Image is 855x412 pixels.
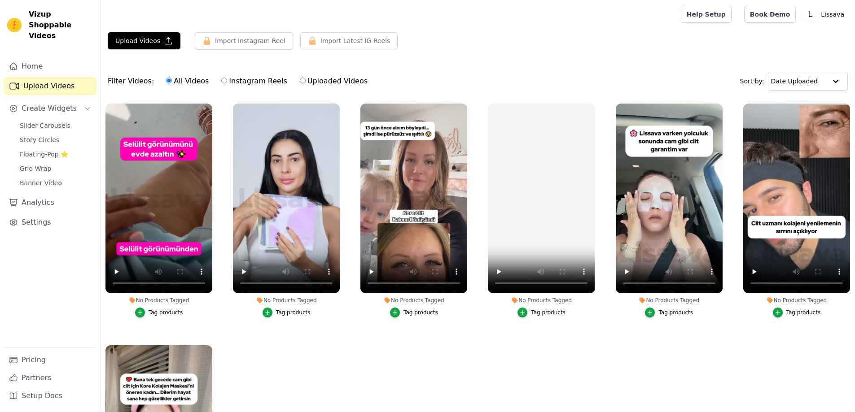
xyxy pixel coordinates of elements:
[20,178,62,187] span: Banner Video
[195,32,293,49] button: Import Instagram Reel
[786,309,821,316] div: Tag products
[658,309,693,316] div: Tag products
[4,387,96,405] a: Setup Docs
[390,308,438,317] button: Tag products
[4,194,96,212] a: Analytics
[22,103,77,114] span: Create Widgets
[221,78,227,83] input: Instagram Reels
[14,177,96,189] a: Banner Video
[108,32,180,49] button: Upload Videos
[740,72,848,91] div: Sort by:
[4,57,96,75] a: Home
[808,10,812,19] text: L
[108,71,373,91] div: Filter Videos:
[4,100,96,117] button: Create Widgets
[233,297,340,304] div: No Products Tagged
[403,309,438,316] div: Tag products
[531,309,566,316] div: Tag products
[276,309,311,316] div: Tag products
[744,6,796,23] a: Book Demo
[4,77,96,95] a: Upload Videos
[14,148,96,160] a: Floating-Pop ⭐
[263,308,311,317] button: Tag products
[299,75,368,87] label: Uploaded Videos
[29,9,93,41] span: Vizup Shoppable Videos
[166,75,209,87] label: All Videos
[300,78,306,83] input: Uploaded Videos
[20,121,70,130] span: Slider Carousels
[743,297,850,304] div: No Products Tagged
[681,6,732,23] a: Help Setup
[4,369,96,387] a: Partners
[7,18,22,32] img: Vizup
[360,297,467,304] div: No Products Tagged
[616,297,723,304] div: No Products Tagged
[488,297,595,304] div: No Products Tagged
[20,164,51,173] span: Grid Wrap
[4,351,96,369] a: Pricing
[645,308,693,317] button: Tag products
[135,308,183,317] button: Tag products
[105,297,212,304] div: No Products Tagged
[221,75,287,87] label: Instagram Reels
[166,78,172,83] input: All Videos
[4,213,96,231] a: Settings
[14,162,96,175] a: Grid Wrap
[149,309,183,316] div: Tag products
[803,6,848,22] button: L Lissava
[20,135,59,144] span: Story Circles
[20,150,68,159] span: Floating-Pop ⭐
[14,134,96,146] a: Story Circles
[773,308,821,317] button: Tag products
[817,6,848,22] p: Lissava
[320,36,390,45] span: Import Latest IG Reels
[14,119,96,132] a: Slider Carousels
[300,32,398,49] button: Import Latest IG Reels
[517,308,566,317] button: Tag products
